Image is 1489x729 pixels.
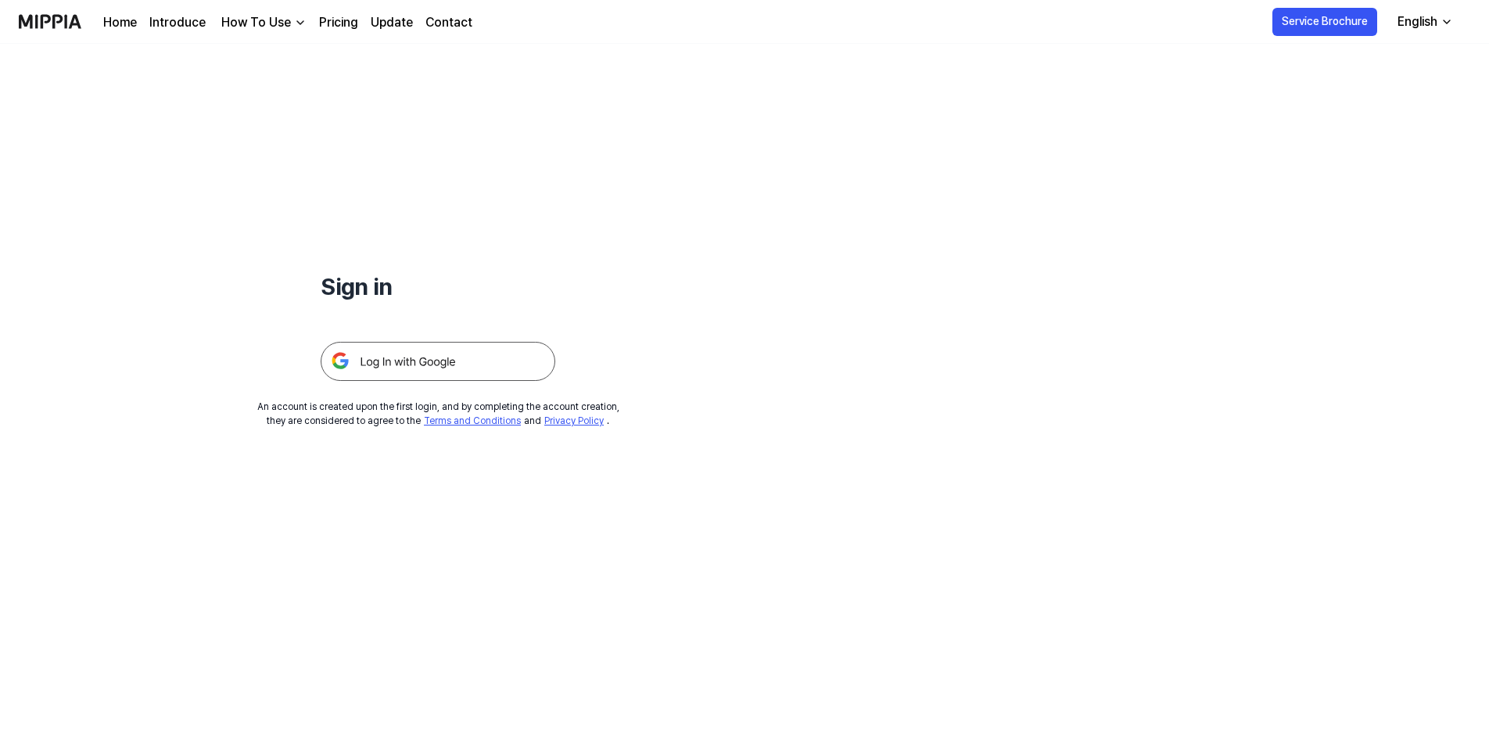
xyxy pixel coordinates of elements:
[103,13,137,32] a: Home
[294,16,307,29] img: down
[218,13,307,32] button: How To Use
[321,269,555,304] h1: Sign in
[149,13,206,32] a: Introduce
[319,13,358,32] a: Pricing
[1272,8,1377,36] button: Service Brochure
[321,342,555,381] img: 구글 로그인 버튼
[544,415,604,426] a: Privacy Policy
[424,415,521,426] a: Terms and Conditions
[371,13,413,32] a: Update
[1394,13,1441,31] div: English
[1385,6,1462,38] button: English
[425,13,472,32] a: Contact
[257,400,619,428] div: An account is created upon the first login, and by completing the account creation, they are cons...
[218,13,294,32] div: How To Use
